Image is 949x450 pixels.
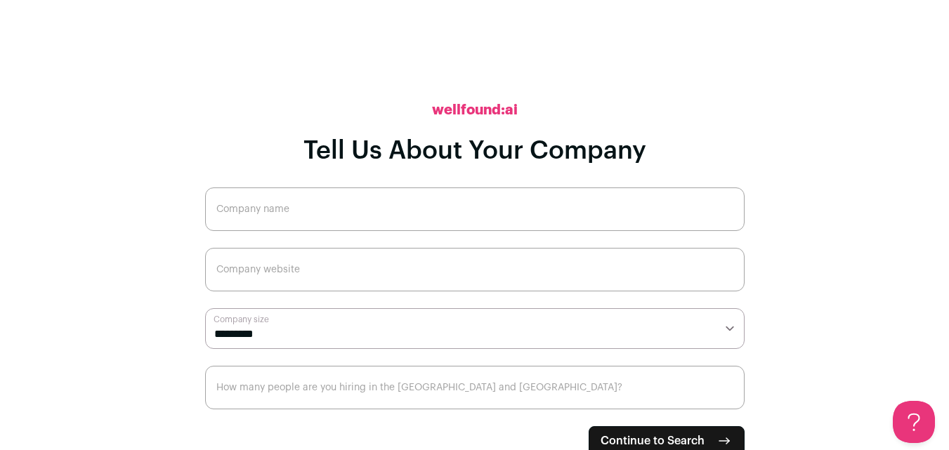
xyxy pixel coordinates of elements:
[893,401,935,443] iframe: Help Scout Beacon - Open
[303,137,646,165] h1: Tell Us About Your Company
[601,432,705,449] span: Continue to Search
[432,100,518,120] h2: wellfound:ai
[205,366,745,409] input: How many people are you hiring in the US and Canada?
[205,248,745,291] input: Company website
[205,187,745,231] input: Company name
